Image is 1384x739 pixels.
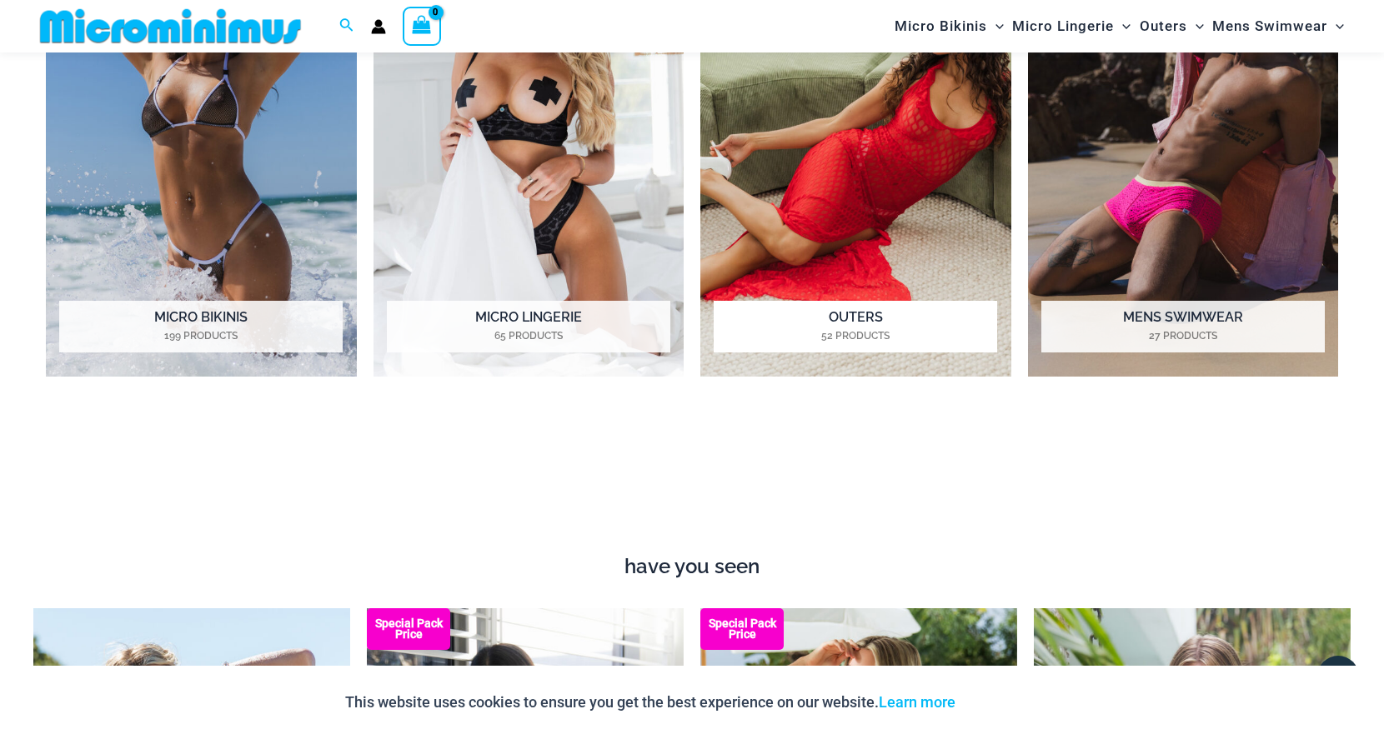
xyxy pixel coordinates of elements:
[890,5,1008,47] a: Micro BikinisMenu ToggleMenu Toggle
[714,328,997,343] mark: 52 Products
[1041,301,1325,352] h2: Mens Swimwear
[714,301,997,352] h2: Outers
[879,693,955,711] a: Learn more
[59,301,343,352] h2: Micro Bikinis
[387,301,670,352] h2: Micro Lingerie
[1041,328,1325,343] mark: 27 Products
[371,19,386,34] a: Account icon link
[1012,5,1114,47] span: Micro Lingerie
[888,2,1351,50] nav: Site Navigation
[33,7,308,45] img: MM SHOP LOGO FLAT
[700,618,784,640] b: Special Pack Price
[339,16,354,37] a: Search icon link
[46,421,1338,546] iframe: TrustedSite Certified
[367,618,450,640] b: Special Pack Price
[1136,5,1208,47] a: OutersMenu ToggleMenu Toggle
[987,5,1004,47] span: Menu Toggle
[403,7,441,45] a: View Shopping Cart, empty
[1208,5,1348,47] a: Mens SwimwearMenu ToggleMenu Toggle
[1008,5,1135,47] a: Micro LingerieMenu ToggleMenu Toggle
[968,682,1039,722] button: Accept
[387,328,670,343] mark: 65 Products
[1140,5,1187,47] span: Outers
[59,328,343,343] mark: 199 Products
[1114,5,1131,47] span: Menu Toggle
[895,5,987,47] span: Micro Bikinis
[1327,5,1344,47] span: Menu Toggle
[33,555,1351,579] h4: have you seen
[345,690,955,715] p: This website uses cookies to ensure you get the best experience on our website.
[1212,5,1327,47] span: Mens Swimwear
[1187,5,1204,47] span: Menu Toggle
